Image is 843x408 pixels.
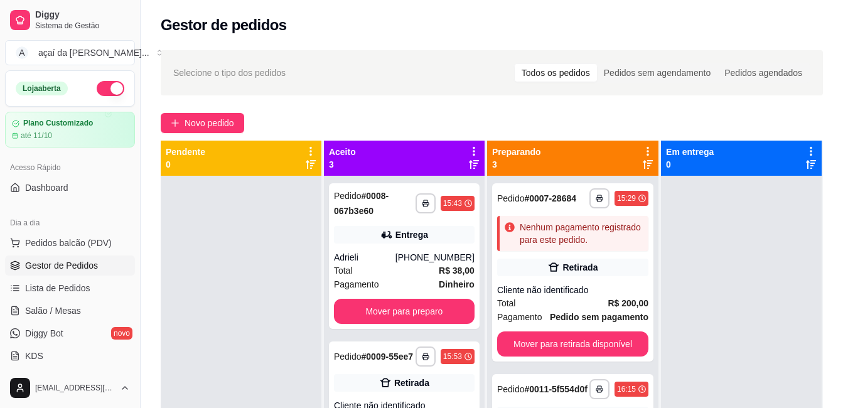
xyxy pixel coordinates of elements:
span: Novo pedido [185,116,234,130]
a: Lista de Pedidos [5,278,135,298]
div: Adrieli [334,251,395,264]
span: Pagamento [497,310,542,324]
div: Loja aberta [16,82,68,95]
button: Select a team [5,40,135,65]
strong: # 0011-5f554d0f [524,384,587,394]
div: Retirada [562,261,598,274]
div: Pedidos agendados [717,64,809,82]
div: [PHONE_NUMBER] [395,251,475,264]
p: Pendente [166,146,205,158]
a: Diggy Botnovo [5,323,135,343]
p: 3 [329,158,356,171]
span: Pedido [497,384,525,394]
button: Novo pedido [161,113,244,133]
button: Mover para preparo [334,299,475,324]
h2: Gestor de pedidos [161,15,287,35]
p: Aceito [329,146,356,158]
div: Entrega [395,228,428,241]
p: Preparando [492,146,541,158]
a: Salão / Mesas [5,301,135,321]
span: Selecione o tipo dos pedidos [173,66,286,80]
button: Mover para retirada disponível [497,331,648,357]
p: Em entrega [666,146,714,158]
div: Dia a dia [5,213,135,233]
strong: R$ 200,00 [608,298,648,308]
p: 3 [492,158,541,171]
a: Plano Customizadoaté 11/10 [5,112,135,148]
span: Total [334,264,353,277]
article: até 11/10 [21,131,52,141]
div: Retirada [394,377,429,389]
span: Diggy [35,9,130,21]
span: A [16,46,28,59]
div: 15:53 [443,352,462,362]
span: Pedido [497,193,525,203]
p: 0 [166,158,205,171]
span: Sistema de Gestão [35,21,130,31]
button: Alterar Status [97,81,124,96]
span: Salão / Mesas [25,304,81,317]
span: Dashboard [25,181,68,194]
span: Total [497,296,516,310]
span: Diggy Bot [25,327,63,340]
div: Cliente não identificado [497,284,648,296]
div: Acesso Rápido [5,158,135,178]
strong: # 0009-55ee7 [362,352,414,362]
span: Pedido [334,352,362,362]
div: Todos os pedidos [515,64,597,82]
strong: # 0007-28684 [524,193,576,203]
span: [EMAIL_ADDRESS][DOMAIN_NAME] [35,383,115,393]
div: Nenhum pagamento registrado para este pedido. [520,221,643,246]
span: Pedido [334,191,362,201]
strong: Dinheiro [439,279,475,289]
a: KDS [5,346,135,366]
strong: Pedido sem pagamento [550,312,648,322]
strong: # 0008-067b3e60 [334,191,389,216]
button: Pedidos balcão (PDV) [5,233,135,253]
div: 15:29 [617,193,636,203]
a: Dashboard [5,178,135,198]
div: açaí da [PERSON_NAME] ... [38,46,149,59]
span: KDS [25,350,43,362]
div: 15:43 [443,198,462,208]
span: Gestor de Pedidos [25,259,98,272]
span: Lista de Pedidos [25,282,90,294]
span: Pedidos balcão (PDV) [25,237,112,249]
a: DiggySistema de Gestão [5,5,135,35]
strong: R$ 38,00 [439,266,475,276]
button: [EMAIL_ADDRESS][DOMAIN_NAME] [5,373,135,403]
span: Pagamento [334,277,379,291]
div: 16:15 [617,384,636,394]
article: Plano Customizado [23,119,93,128]
div: Pedidos sem agendamento [597,64,717,82]
span: plus [171,119,180,127]
a: Gestor de Pedidos [5,255,135,276]
p: 0 [666,158,714,171]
